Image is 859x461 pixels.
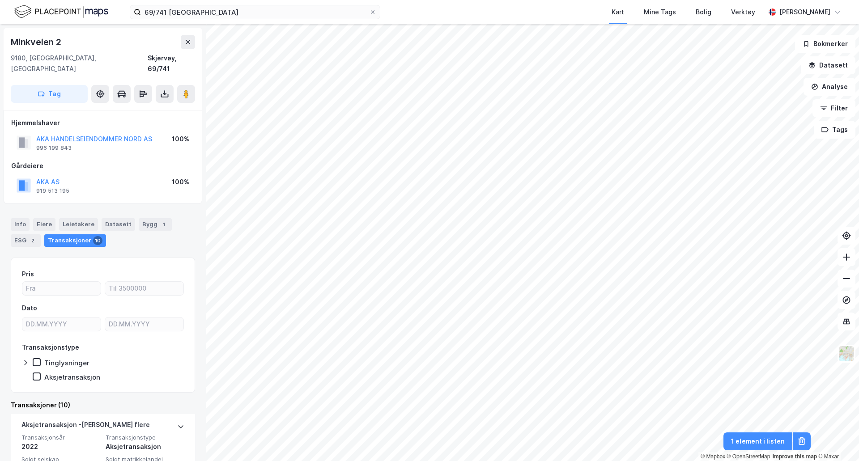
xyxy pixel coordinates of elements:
button: Filter [812,99,855,117]
div: Kontrollprogram for chat [814,418,859,461]
div: [PERSON_NAME] [779,7,830,17]
div: 2022 [21,441,100,452]
div: ESG [11,234,41,247]
div: 919 513 195 [36,187,69,195]
input: DD.MM.YYYY [105,317,183,331]
div: Transaksjoner [44,234,106,247]
iframe: Chat Widget [814,418,859,461]
div: 100% [172,134,189,144]
input: DD.MM.YYYY [22,317,101,331]
div: Aksjetransaksjon [44,373,100,381]
div: Verktøy [731,7,755,17]
div: 996 199 843 [36,144,72,152]
button: Analyse [804,78,855,96]
div: 1 [159,220,168,229]
img: logo.f888ab2527a4732fd821a326f86c7f29.svg [14,4,108,20]
div: Transaksjoner (10) [11,400,195,410]
div: 10 [93,236,102,245]
button: Tags [814,121,855,139]
button: Bokmerker [795,35,855,53]
div: Hjemmelshaver [11,118,195,128]
span: Transaksjonsår [21,434,100,441]
div: Tinglysninger [44,359,89,367]
a: OpenStreetMap [727,453,770,460]
div: Bolig [696,7,711,17]
img: Z [838,345,855,362]
div: 100% [172,177,189,187]
div: Bygg [139,218,172,231]
div: Leietakere [59,218,98,231]
a: Improve this map [773,453,817,460]
div: Aksjetransaksjon [106,441,184,452]
div: 2 [28,236,37,245]
input: Til 3500000 [105,282,183,295]
div: Kart [612,7,624,17]
button: Tag [11,85,88,103]
span: Transaksjonstype [106,434,184,441]
div: 9180, [GEOGRAPHIC_DATA], [GEOGRAPHIC_DATA] [11,53,148,74]
div: Minkveien 2 [11,35,63,49]
input: Søk på adresse, matrikkel, gårdeiere, leietakere eller personer [141,5,369,19]
div: Info [11,218,30,231]
a: Mapbox [701,453,725,460]
input: Fra [22,282,101,295]
div: Dato [22,303,37,313]
div: Skjervøy, 69/741 [148,53,195,74]
div: Mine Tags [644,7,676,17]
button: 1 element i listen [723,432,792,450]
div: Datasett [102,218,135,231]
div: Pris [22,269,34,279]
button: Datasett [801,56,855,74]
div: Transaksjonstype [22,342,79,353]
div: Aksjetransaksjon - [PERSON_NAME] flere [21,419,150,434]
div: Gårdeiere [11,161,195,171]
div: Eiere [33,218,55,231]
